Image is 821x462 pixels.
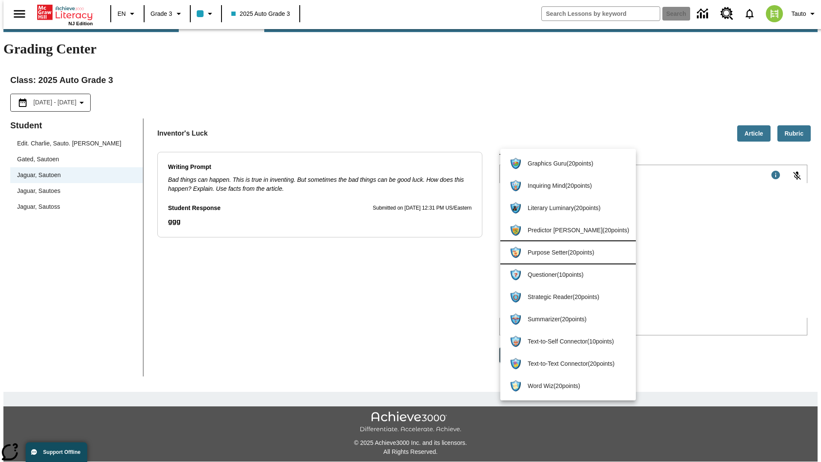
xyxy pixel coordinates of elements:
img: predictorvictor.gif [511,225,521,236]
img: questioner.gif [511,269,521,280]
span: Inquiring Mind ( 20 points ) [528,181,629,190]
span: Predictor [PERSON_NAME] ( 20 points ) [528,226,629,235]
img: inquiringmind.gif [511,180,521,191]
span: Word Wiz ( 20 points ) [528,382,629,391]
img: summarizer.gif [511,314,521,325]
span: Summarizer ( 20 points ) [528,315,629,324]
span: Text-to-Self Connector ( 10 points ) [528,337,629,346]
p: BioKsQ [3,7,125,15]
img: text2selfconnector.gif [511,336,521,347]
img: purposesetter.gif [511,247,521,258]
img: wordwiz.gif [511,380,521,391]
span: Literary Luminary ( 20 points ) [528,204,629,213]
ul: Achievements [500,149,636,400]
span: Text-to-Text Connector ( 20 points ) [528,359,629,368]
span: Purpose Setter ( 20 points ) [528,248,629,257]
img: strategicreader.gif [511,291,521,302]
img: literaryluminary.gif [511,202,521,213]
body: Type your response here. [3,7,125,15]
span: Questioner ( 10 points ) [528,270,629,279]
span: Graphics Guru ( 20 points ) [528,159,629,168]
img: text2textconnector.gif [511,358,521,369]
img: graphicsguru.gif [511,158,521,169]
span: Strategic Reader ( 20 points ) [528,293,629,302]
